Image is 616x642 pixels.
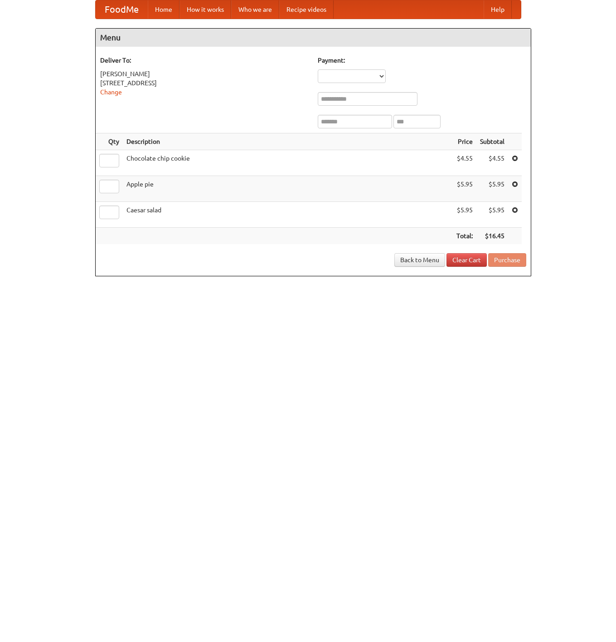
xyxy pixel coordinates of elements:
[453,150,476,176] td: $4.55
[476,202,508,228] td: $5.95
[148,0,179,19] a: Home
[394,253,445,267] a: Back to Menu
[96,29,531,47] h4: Menu
[179,0,231,19] a: How it works
[446,253,487,267] a: Clear Cart
[100,56,309,65] h5: Deliver To:
[96,133,123,150] th: Qty
[318,56,526,65] h5: Payment:
[488,253,526,267] button: Purchase
[96,0,148,19] a: FoodMe
[123,133,453,150] th: Description
[453,133,476,150] th: Price
[123,202,453,228] td: Caesar salad
[100,69,309,78] div: [PERSON_NAME]
[231,0,279,19] a: Who we are
[453,176,476,202] td: $5.95
[100,88,122,96] a: Change
[453,202,476,228] td: $5.95
[476,228,508,245] th: $16.45
[100,78,309,88] div: [STREET_ADDRESS]
[484,0,512,19] a: Help
[476,176,508,202] td: $5.95
[476,133,508,150] th: Subtotal
[476,150,508,176] td: $4.55
[279,0,334,19] a: Recipe videos
[123,176,453,202] td: Apple pie
[453,228,476,245] th: Total:
[123,150,453,176] td: Chocolate chip cookie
